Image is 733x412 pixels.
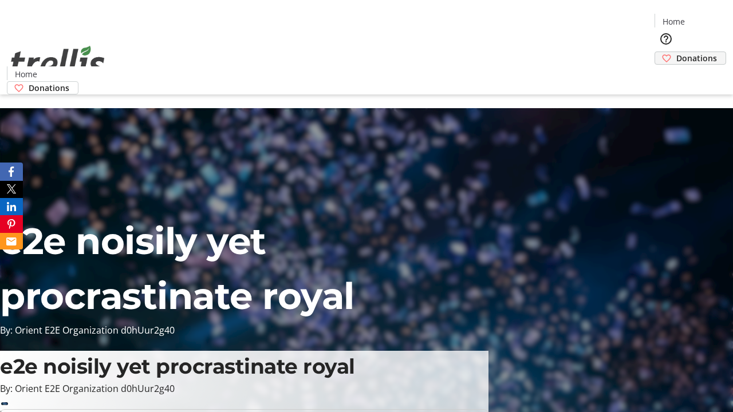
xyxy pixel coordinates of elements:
[7,68,44,80] a: Home
[655,27,677,50] button: Help
[7,81,78,94] a: Donations
[655,15,692,27] a: Home
[676,52,717,64] span: Donations
[15,68,37,80] span: Home
[655,65,677,88] button: Cart
[29,82,69,94] span: Donations
[655,51,726,65] a: Donations
[663,15,685,27] span: Home
[7,33,109,90] img: Orient E2E Organization d0hUur2g40's Logo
